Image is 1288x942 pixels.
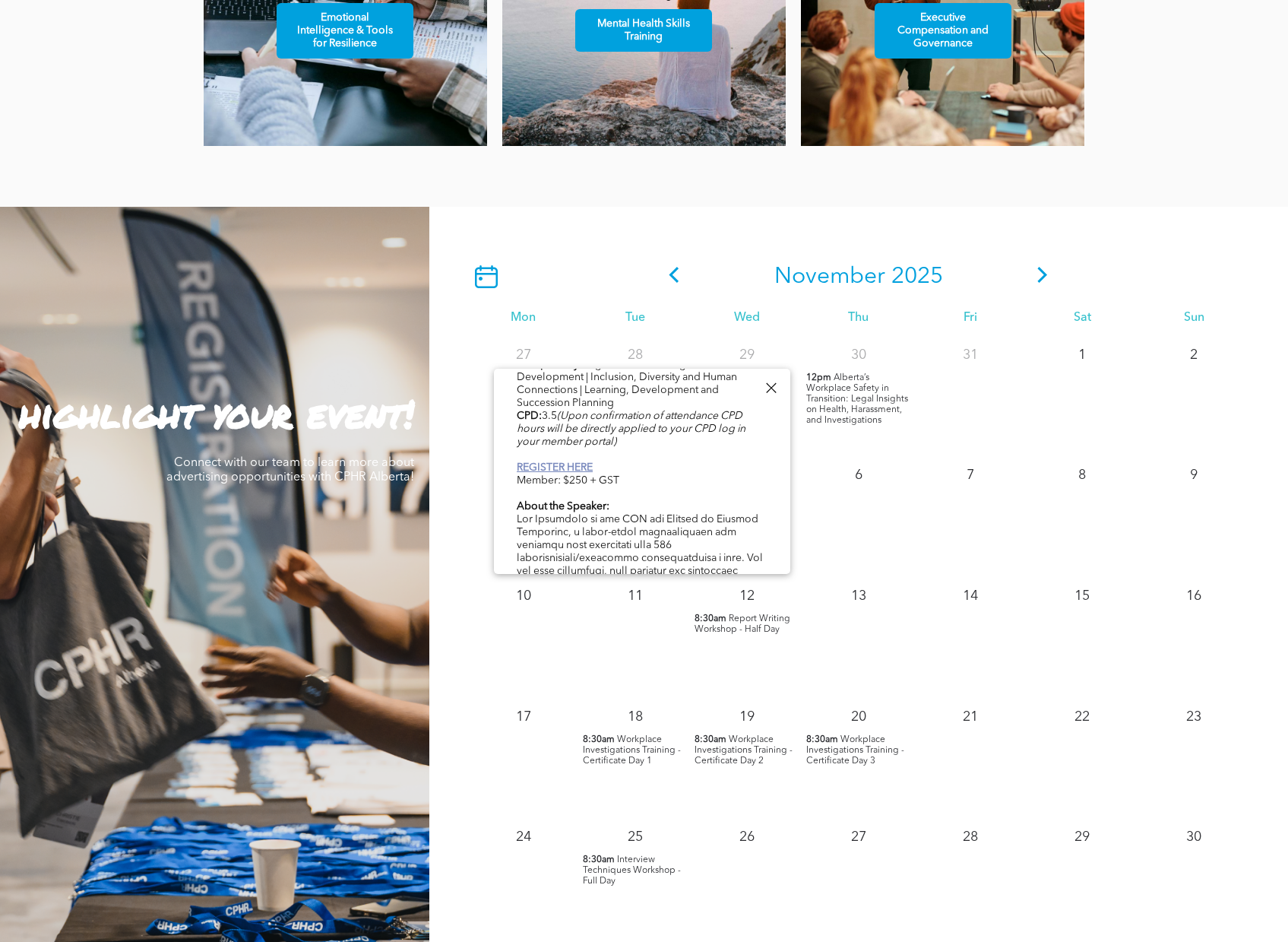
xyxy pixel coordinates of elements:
[733,703,761,731] p: 19
[517,501,609,512] b: About the Speaker:
[802,311,914,325] div: Thu
[891,265,943,288] span: 2025
[1180,703,1207,731] p: 23
[957,582,984,610] p: 14
[806,373,831,383] span: 12pm
[733,582,761,610] p: 12
[1068,703,1096,731] p: 22
[19,386,414,440] strong: highlight your event!
[1068,582,1096,610] p: 15
[622,582,649,610] p: 11
[622,703,649,731] p: 18
[579,311,691,325] div: Tue
[691,311,802,325] div: Wed
[957,461,984,489] p: 7
[695,735,793,766] span: Workplace Investigations Training - Certificate Day 2
[279,4,411,58] span: Emotional Intelligence & Tools for Resilience
[517,359,582,370] b: Competency:
[695,614,726,624] span: 8:30am
[957,703,984,731] p: 21
[510,341,537,369] p: 27
[1068,823,1096,851] p: 29
[845,582,872,610] p: 13
[578,10,710,51] span: Mental Health Skills Training
[915,311,1027,325] div: Fri
[1068,461,1096,489] p: 8
[510,582,537,610] p: 10
[957,823,984,851] p: 28
[1138,311,1250,325] div: Sun
[517,411,542,421] b: CPD:
[622,823,649,851] p: 25
[845,461,872,489] p: 6
[733,341,761,369] p: 29
[583,855,681,886] span: Interview Techniques Workshop - Full Day
[1180,461,1207,489] p: 9
[1180,823,1207,851] p: 30
[166,457,414,484] span: Connect with our team to learn more about advertising opportunities with CPHR Alberta!
[806,373,908,425] span: Alberta’s Workplace Safety in Transition: Legal Insights on Health, Harassment, and Investigations
[806,734,838,745] span: 8:30am
[622,341,649,369] p: 28
[517,462,593,473] a: REGISTER HERE
[583,855,615,865] span: 8:30am
[845,341,872,369] p: 30
[806,735,904,766] span: Workplace Investigations Training - Certificate Day 3
[695,734,726,745] span: 8:30am
[517,411,745,447] i: (Upon confirmation of attendance CPD hours will be directly applied to your CPD log in your membe...
[957,341,984,369] p: 31
[695,614,790,634] span: Report Writing Workshop - Half Day
[583,734,615,745] span: 8:30am
[774,265,885,288] span: November
[1027,311,1138,325] div: Sat
[877,4,1009,58] span: Executive Compensation and Governance
[510,823,537,851] p: 24
[845,703,872,731] p: 20
[1180,341,1207,369] p: 2
[845,823,872,851] p: 27
[733,823,761,851] p: 26
[1180,582,1207,610] p: 16
[510,703,537,731] p: 17
[467,311,579,325] div: Mon
[583,735,681,766] span: Workplace Investigations Training - Certificate Day 1
[1068,341,1096,369] p: 1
